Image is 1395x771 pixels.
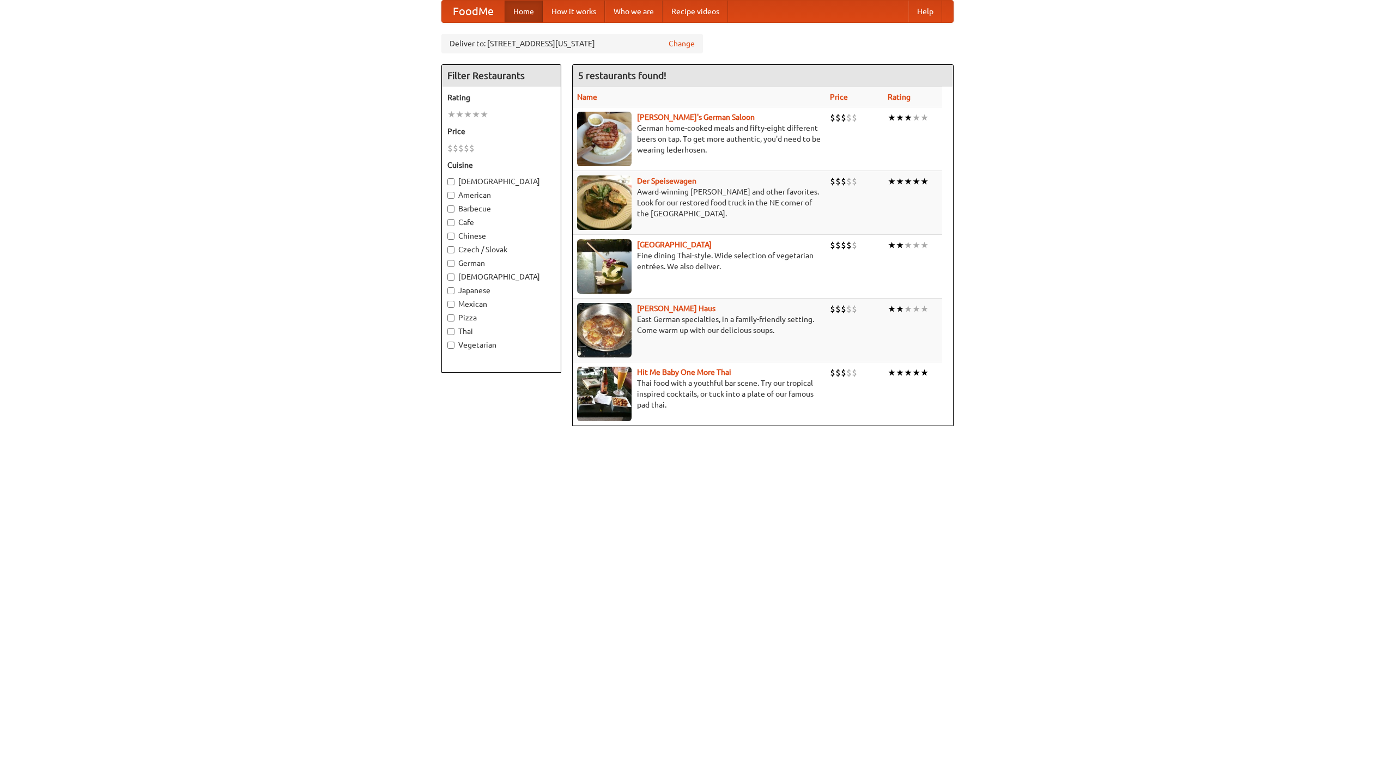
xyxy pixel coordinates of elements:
input: American [447,192,454,199]
li: ★ [920,367,929,379]
li: ★ [480,108,488,120]
li: $ [835,367,841,379]
input: [DEMOGRAPHIC_DATA] [447,274,454,281]
li: ★ [904,112,912,124]
a: Recipe videos [663,1,728,22]
img: esthers.jpg [577,112,632,166]
li: $ [841,367,846,379]
li: ★ [920,112,929,124]
li: $ [841,175,846,187]
li: $ [830,239,835,251]
img: speisewagen.jpg [577,175,632,230]
li: $ [841,112,846,124]
li: ★ [912,303,920,315]
li: $ [846,239,852,251]
a: Name [577,93,597,101]
li: ★ [904,175,912,187]
li: ★ [464,108,472,120]
label: American [447,190,555,201]
li: ★ [920,239,929,251]
img: kohlhaus.jpg [577,303,632,357]
li: $ [835,303,841,315]
a: How it works [543,1,605,22]
p: German home-cooked meals and fifty-eight different beers on tap. To get more authentic, you'd nee... [577,123,821,155]
li: $ [841,303,846,315]
div: Deliver to: [STREET_ADDRESS][US_STATE] [441,34,703,53]
a: [PERSON_NAME] Haus [637,304,715,313]
input: Japanese [447,287,454,294]
input: Vegetarian [447,342,454,349]
img: babythai.jpg [577,367,632,421]
li: $ [852,367,857,379]
li: ★ [896,367,904,379]
input: German [447,260,454,267]
label: Chinese [447,230,555,241]
b: Hit Me Baby One More Thai [637,368,731,377]
a: Home [505,1,543,22]
li: $ [846,367,852,379]
li: ★ [896,112,904,124]
label: Cafe [447,217,555,228]
li: $ [453,142,458,154]
label: Barbecue [447,203,555,214]
a: Price [830,93,848,101]
a: FoodMe [442,1,505,22]
li: ★ [888,175,896,187]
li: $ [464,142,469,154]
li: ★ [896,239,904,251]
label: Czech / Slovak [447,244,555,255]
ng-pluralize: 5 restaurants found! [578,70,666,81]
li: ★ [920,303,929,315]
li: ★ [447,108,456,120]
h5: Cuisine [447,160,555,171]
h5: Price [447,126,555,137]
h5: Rating [447,92,555,103]
label: Japanese [447,285,555,296]
input: Cafe [447,219,454,226]
li: ★ [912,239,920,251]
input: Pizza [447,314,454,321]
p: Fine dining Thai-style. Wide selection of vegetarian entrées. We also deliver. [577,250,821,272]
li: ★ [912,175,920,187]
label: Vegetarian [447,339,555,350]
input: Czech / Slovak [447,246,454,253]
li: ★ [888,112,896,124]
p: Award-winning [PERSON_NAME] and other favorites. Look for our restored food truck in the NE corne... [577,186,821,219]
img: satay.jpg [577,239,632,294]
li: $ [458,142,464,154]
li: ★ [904,239,912,251]
li: ★ [912,367,920,379]
li: $ [852,112,857,124]
a: Change [669,38,695,49]
li: $ [841,239,846,251]
li: ★ [904,303,912,315]
label: Pizza [447,312,555,323]
p: Thai food with a youthful bar scene. Try our tropical inspired cocktails, or tuck into a plate of... [577,378,821,410]
label: [DEMOGRAPHIC_DATA] [447,271,555,282]
a: [GEOGRAPHIC_DATA] [637,240,712,249]
li: ★ [896,175,904,187]
label: [DEMOGRAPHIC_DATA] [447,176,555,187]
li: $ [830,367,835,379]
input: Chinese [447,233,454,240]
li: $ [830,175,835,187]
li: $ [469,142,475,154]
a: Der Speisewagen [637,177,696,185]
li: ★ [912,112,920,124]
a: [PERSON_NAME]'s German Saloon [637,113,755,122]
li: ★ [904,367,912,379]
input: Mexican [447,301,454,308]
li: $ [447,142,453,154]
li: ★ [920,175,929,187]
li: $ [835,239,841,251]
input: Barbecue [447,205,454,213]
li: $ [846,112,852,124]
label: German [447,258,555,269]
li: $ [852,239,857,251]
p: East German specialties, in a family-friendly setting. Come warm up with our delicious soups. [577,314,821,336]
li: ★ [456,108,464,120]
input: [DEMOGRAPHIC_DATA] [447,178,454,185]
